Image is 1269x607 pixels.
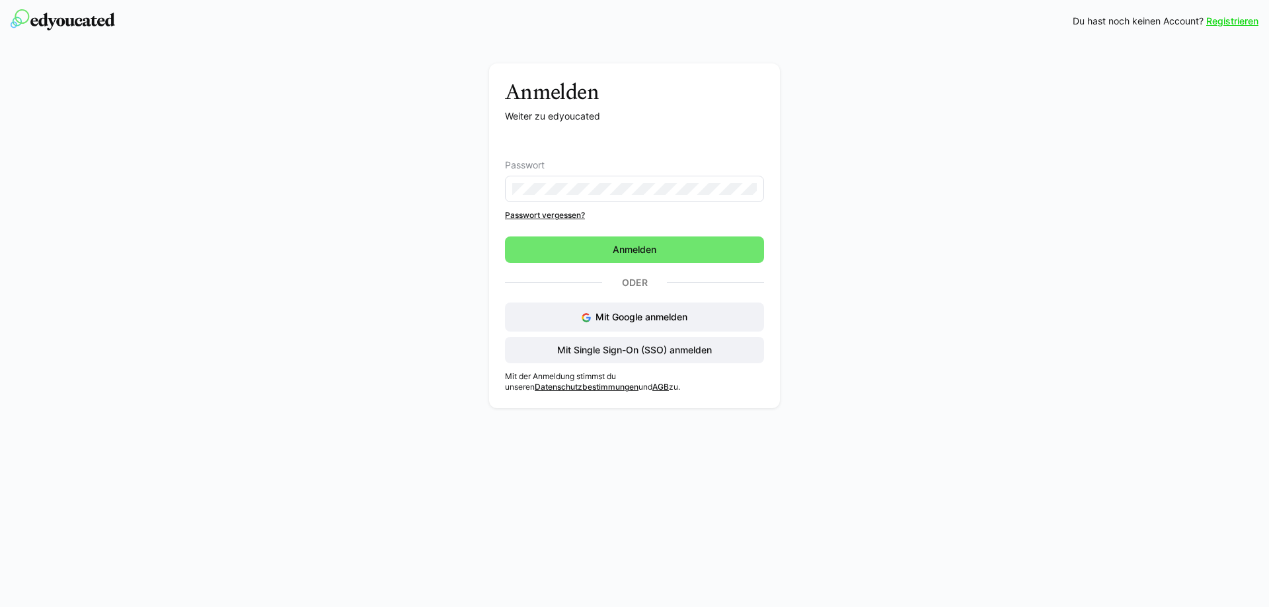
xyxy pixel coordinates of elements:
[611,243,658,256] span: Anmelden
[652,382,669,392] a: AGB
[1206,15,1258,28] a: Registrieren
[505,160,545,170] span: Passwort
[505,110,764,123] p: Weiter zu edyoucated
[555,343,714,357] span: Mit Single Sign-On (SSO) anmelden
[535,382,638,392] a: Datenschutzbestimmungen
[505,303,764,332] button: Mit Google anmelden
[1073,15,1204,28] span: Du hast noch keinen Account?
[505,210,764,221] a: Passwort vergessen?
[602,273,667,292] p: Oder
[505,236,764,263] button: Anmelden
[505,337,764,363] button: Mit Single Sign-On (SSO) anmelden
[11,9,115,30] img: edyoucated
[505,79,764,104] h3: Anmelden
[596,311,687,322] span: Mit Google anmelden
[505,371,764,392] p: Mit der Anmeldung stimmst du unseren und zu.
